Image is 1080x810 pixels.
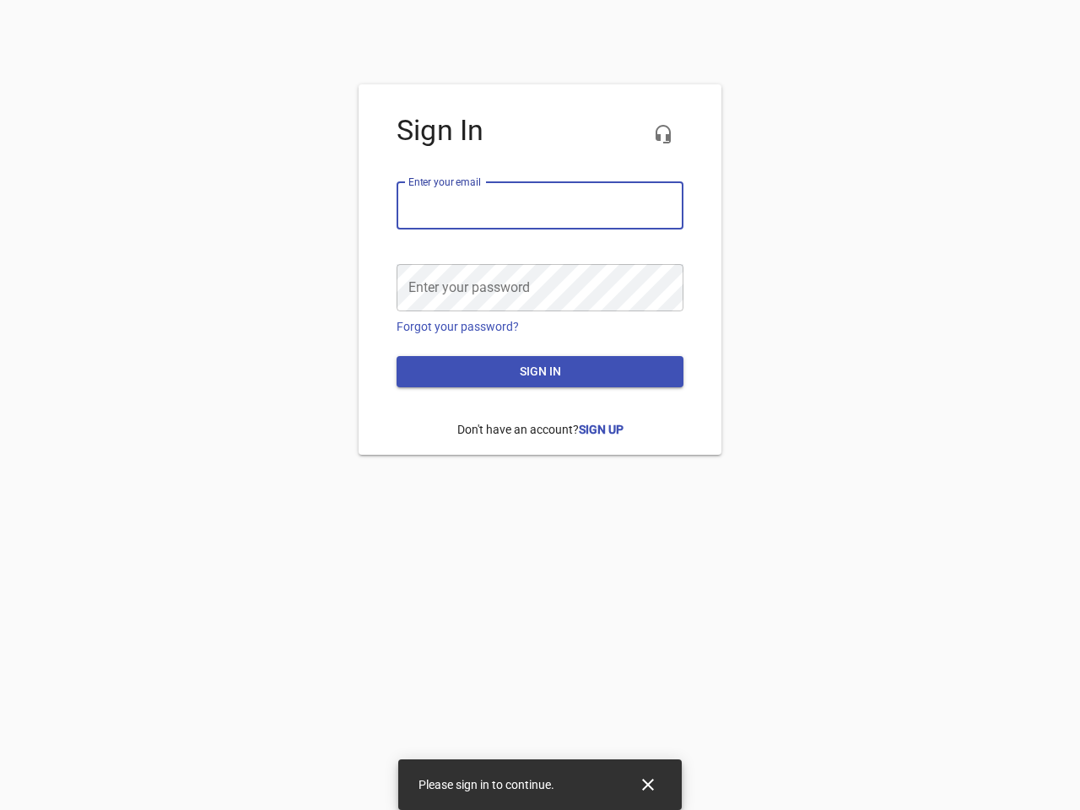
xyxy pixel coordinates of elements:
[711,190,1067,797] iframe: Chat
[397,356,683,387] button: Sign in
[418,778,554,791] span: Please sign in to continue.
[397,320,519,333] a: Forgot your password?
[410,361,670,382] span: Sign in
[579,423,624,436] a: Sign Up
[628,764,668,805] button: Close
[397,114,683,148] h4: Sign In
[397,408,683,451] p: Don't have an account?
